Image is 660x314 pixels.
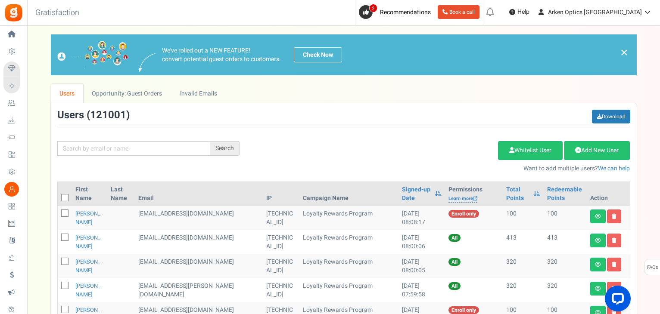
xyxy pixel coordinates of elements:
[75,234,100,250] a: [PERSON_NAME]
[438,5,479,19] a: Book a call
[595,262,601,267] i: View details
[369,4,377,12] span: 2
[598,164,630,173] a: We can help
[263,230,299,254] td: [TECHNICAL_ID]
[544,206,587,230] td: 100
[57,141,210,156] input: Search by email or name
[445,182,503,206] th: Permissions
[359,5,434,19] a: 2 Recommendations
[448,195,477,203] a: Learn more
[139,53,156,72] img: images
[448,210,479,218] span: Enroll only
[612,262,616,267] i: Delete user
[544,278,587,302] td: 320
[595,214,601,219] i: View details
[135,254,263,278] td: [EMAIL_ADDRESS][DOMAIN_NAME]
[299,206,398,230] td: Loyalty Rewards Program
[294,47,342,62] a: Check Now
[263,278,299,302] td: [TECHNICAL_ID]
[57,110,130,121] h3: Users ( )
[135,206,263,230] td: General
[515,8,529,16] span: Help
[398,254,445,278] td: [DATE] 08:00:05
[72,182,107,206] th: First Name
[503,254,543,278] td: 320
[647,259,658,276] span: FAQs
[620,47,628,58] a: ×
[26,4,89,22] h3: Gratisfaction
[448,258,461,266] span: All
[564,141,630,160] a: Add New User
[75,282,100,299] a: [PERSON_NAME]
[547,185,583,203] a: Redeemable Points
[75,258,100,274] a: [PERSON_NAME]
[398,278,445,302] td: [DATE] 07:59:58
[503,230,543,254] td: 413
[595,286,601,291] i: View details
[592,110,630,123] a: Download
[402,185,430,203] a: Signed-up Date
[612,214,616,219] i: Delete user
[398,230,445,254] td: [DATE] 08:00:06
[263,182,299,206] th: IP
[380,8,431,17] span: Recommendations
[503,206,543,230] td: 100
[548,8,642,17] span: Arken Optics [GEOGRAPHIC_DATA]
[107,182,135,206] th: Last Name
[57,41,128,69] img: images
[398,206,445,230] td: [DATE] 08:08:17
[448,306,479,314] span: Enroll only
[162,46,281,64] p: We've rolled out a NEW FEATURE! convert potential guest orders to customers.
[612,238,616,243] i: Delete user
[51,84,84,103] a: Users
[587,182,630,206] th: Action
[448,234,461,242] span: All
[299,254,398,278] td: Loyalty Rewards Program
[252,164,630,173] p: Want to add multiple users?
[90,108,126,123] span: 121001
[75,209,100,226] a: [PERSON_NAME]
[210,141,240,156] div: Search
[595,238,601,243] i: View details
[135,278,263,302] td: [EMAIL_ADDRESS][PERSON_NAME][DOMAIN_NAME]
[503,278,543,302] td: 320
[299,182,398,206] th: Campaign Name
[135,230,263,254] td: [EMAIL_ADDRESS][DOMAIN_NAME]
[506,5,533,19] a: Help
[83,84,171,103] a: Opportunity: Guest Orders
[299,278,398,302] td: Loyalty Rewards Program
[544,254,587,278] td: 320
[4,3,23,22] img: Gratisfaction
[299,230,398,254] td: Loyalty Rewards Program
[544,230,587,254] td: 413
[263,206,299,230] td: [TECHNICAL_ID]
[135,182,263,206] th: Email
[448,282,461,290] span: All
[263,254,299,278] td: [TECHNICAL_ID]
[498,141,563,160] a: Whitelist User
[506,185,529,203] a: Total Points
[171,84,226,103] a: Invalid Emails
